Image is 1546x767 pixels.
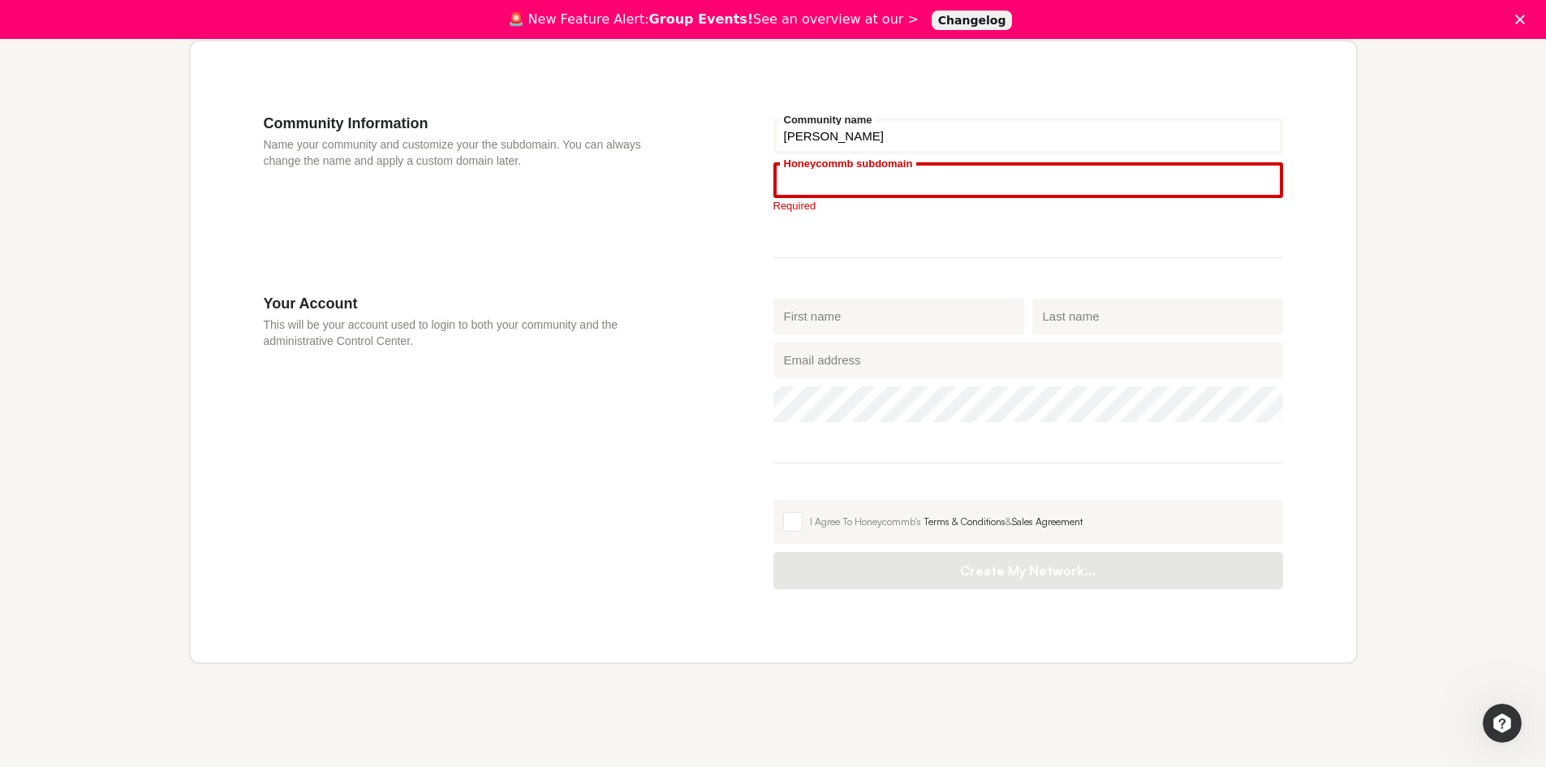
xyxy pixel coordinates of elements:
[773,162,1283,198] input: your-subdomain.honeycommb.com
[924,515,1006,528] a: Terms & Conditions
[1032,299,1283,334] input: Last name
[1483,704,1522,743] iframe: Intercom live chat
[773,343,1283,378] input: Email address
[773,552,1283,589] button: Create My Network...
[264,114,676,132] h3: Community Information
[1012,515,1083,528] a: Sales Agreement
[264,295,676,312] h3: Your Account
[932,11,1013,30] a: Changelog
[773,299,1024,334] input: First name
[264,317,676,349] p: This will be your account used to login to both your community and the administrative Control Cen...
[508,11,919,28] div: 🚨 New Feature Alert: See an overview at our >
[649,11,754,27] b: Group Events!
[264,136,676,169] p: Name your community and customize your the subdomain. You can always change the name and apply a ...
[1515,15,1531,24] div: Close
[810,515,1273,529] div: I Agree To Honeycommb's &
[773,200,1283,211] div: Required
[780,158,917,169] label: Honeycommb subdomain
[773,118,1283,154] input: Community name
[780,114,876,125] label: Community name
[790,562,1267,579] span: Create My Network...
